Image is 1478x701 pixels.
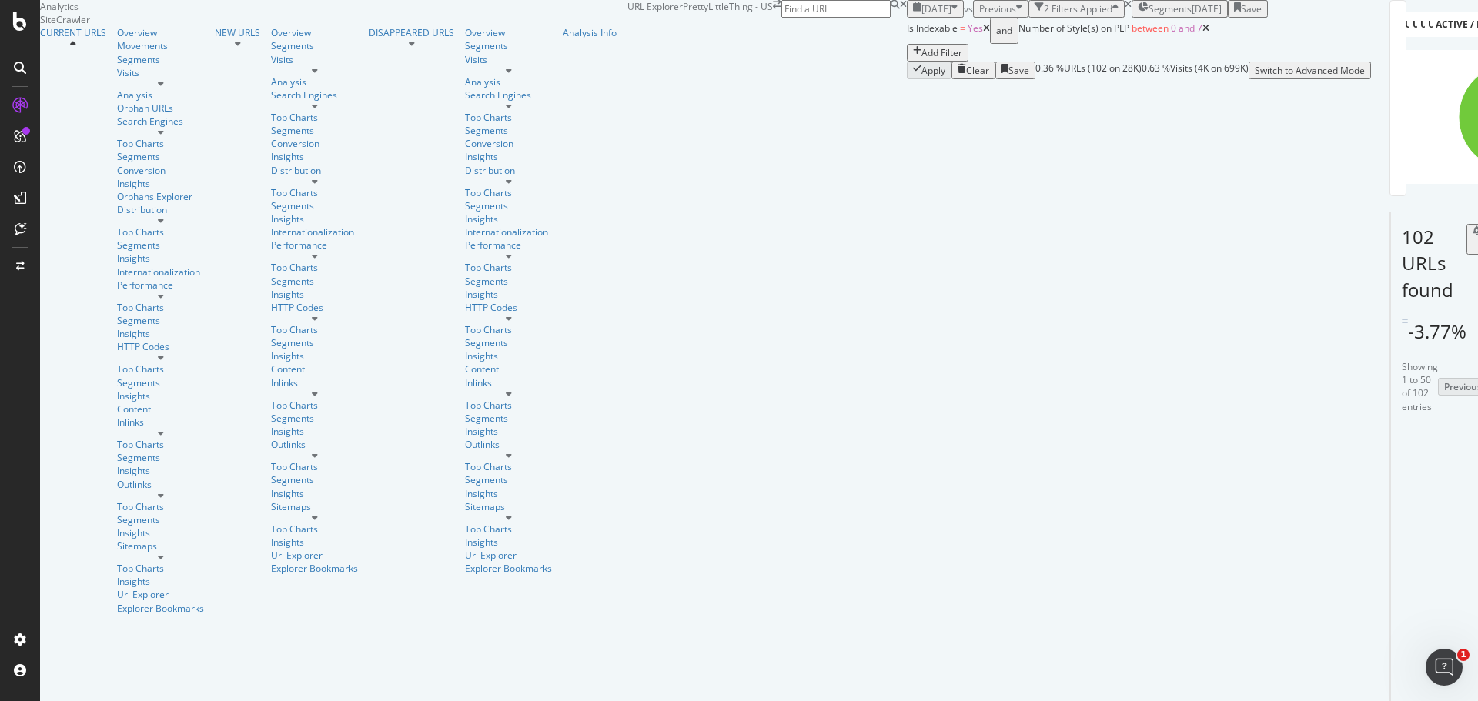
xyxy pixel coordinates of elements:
div: 0.63 % Visits ( 4K on 699K ) [1142,62,1249,79]
div: NEW URLS [215,26,260,39]
div: Segments [117,513,204,526]
a: Segments [465,199,552,212]
div: Insights [465,150,552,163]
div: Analysis Info [563,26,617,39]
a: Overview [117,26,204,39]
div: Visits [117,66,204,79]
span: Segments [1149,2,1192,15]
div: Insights [465,288,552,301]
a: Performance [271,239,358,252]
a: Segments [117,53,204,66]
a: Distribution [465,164,552,177]
a: Insights [271,288,358,301]
a: CURRENT URLS [40,26,106,39]
a: Segments [117,150,204,163]
a: Search Engines [117,115,204,128]
div: Visits [271,53,358,66]
a: Top Charts [271,261,358,274]
a: Analysis [465,75,552,88]
a: Internationalization [271,225,358,239]
div: Distribution [117,203,204,216]
a: Segments [271,336,358,349]
a: Segments [117,376,204,389]
div: Url Explorer [271,549,358,562]
a: Analysis [271,75,358,88]
a: Inlinks [271,376,358,389]
div: Top Charts [465,522,552,536]
a: Orphans Explorer [117,190,204,203]
a: Top Charts [465,399,552,412]
div: Outlinks [271,438,358,451]
a: Sitemaps [117,539,204,552]
span: Number of Style(s) on PLP [1018,22,1129,35]
a: Content [117,402,204,416]
a: Segments [271,199,358,212]
a: Top Charts [465,261,552,274]
div: and [996,20,1012,42]
div: Conversion [117,164,204,177]
a: Insights [117,327,204,340]
div: 0.36 % URLs ( 102 on 28K ) [1035,62,1142,79]
div: Top Charts [465,460,552,473]
a: Performance [465,239,552,252]
button: Apply [907,62,951,79]
a: Segments [117,451,204,464]
a: Top Charts [271,522,358,536]
div: Explorer Bookmarks [271,562,358,575]
div: Top Charts [465,111,552,124]
span: between [1132,22,1169,35]
a: HTTP Codes [271,301,358,314]
a: Insights [271,487,358,500]
a: Explorer Bookmarks [465,562,552,575]
a: Insights [271,536,358,549]
a: Segments [271,275,358,288]
a: Internationalization [465,225,552,239]
a: Top Charts [271,399,358,412]
a: Insights [465,536,552,549]
span: 0 and 7 [1171,22,1202,35]
a: Insights [465,212,552,225]
a: Segments [465,412,552,425]
a: Insights [117,252,204,265]
button: Add Filter [907,44,968,62]
div: Segments [465,39,552,52]
a: Segments [271,412,358,425]
a: Performance [117,279,204,292]
div: Segments [117,239,204,252]
a: Top Charts [117,301,204,314]
a: Internationalization [117,265,204,279]
div: Switch to Advanced Mode [1255,64,1365,77]
div: Insights [117,389,204,402]
a: Insights [117,177,204,190]
div: Outlinks [465,438,552,451]
div: Top Charts [117,438,204,451]
a: Visits [465,53,552,66]
a: Segments [465,275,552,288]
a: Insights [117,526,204,539]
a: Top Charts [117,137,204,150]
a: Insights [465,487,552,500]
div: Conversion [465,137,552,150]
a: Insights [271,425,358,438]
div: Add Filter [921,46,962,59]
a: Top Charts [271,111,358,124]
a: Top Charts [271,186,358,199]
a: Insights [271,349,358,362]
